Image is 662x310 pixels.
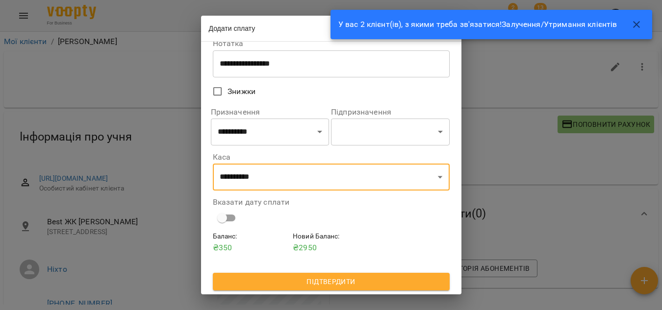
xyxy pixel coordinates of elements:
p: У вас 2 клієнт(ів), з якими треба зв'язатися! [338,19,617,30]
label: Підпризначення [331,108,450,116]
span: Додати сплату [209,24,255,32]
label: Призначення [211,108,330,116]
label: Нотатка [213,40,450,48]
p: ₴ 350 [213,242,289,254]
p: ₴ 2950 [293,242,369,254]
label: Каса [213,153,450,161]
span: Знижки [228,86,255,97]
button: Підтвердити [213,273,450,290]
h6: Баланс : [213,231,289,242]
span: Підтвердити [221,276,442,287]
h6: Новий Баланс : [293,231,369,242]
a: Залучення/Утримання клієнтів [502,20,617,29]
label: Вказати дату сплати [213,198,450,206]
